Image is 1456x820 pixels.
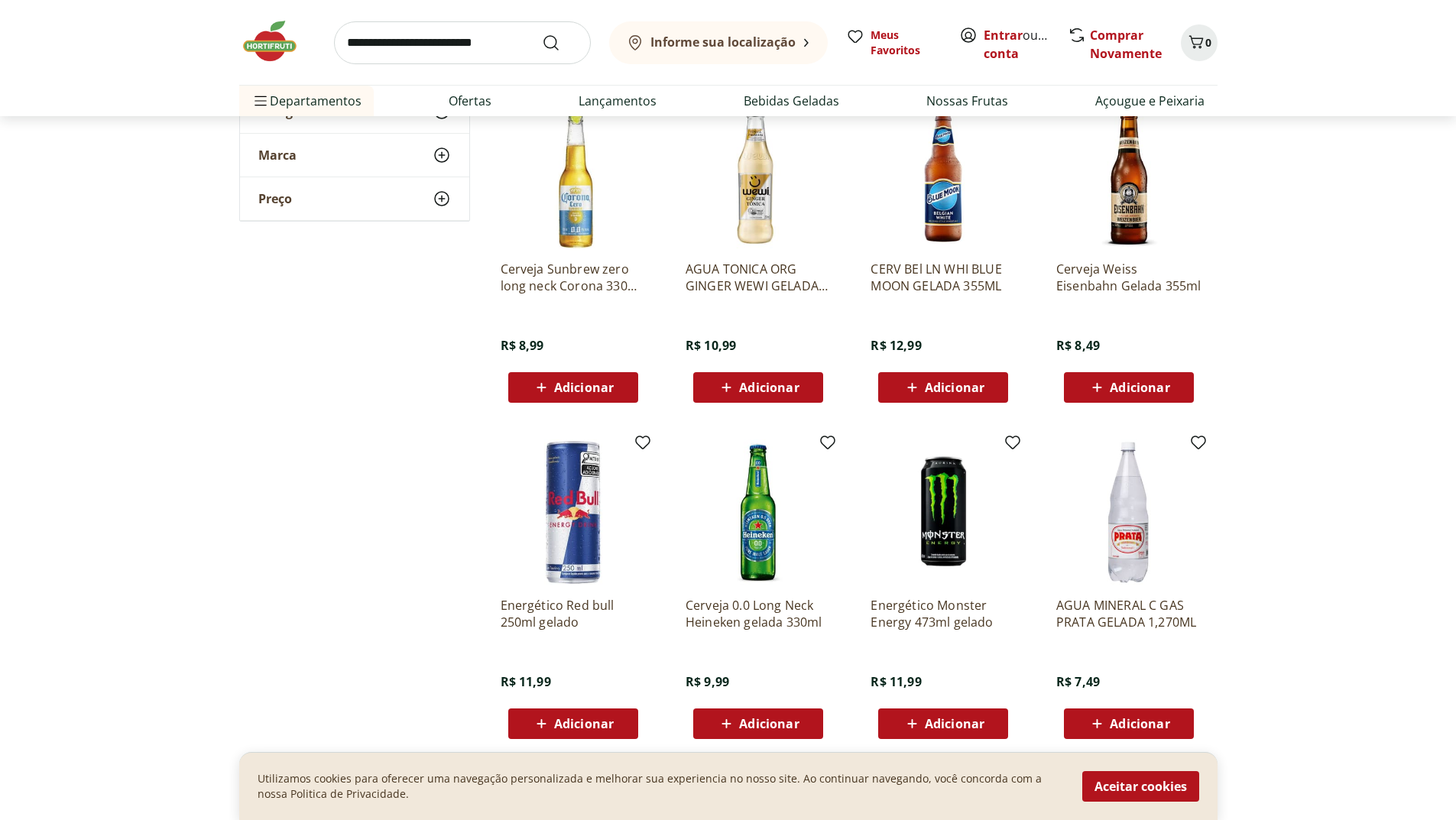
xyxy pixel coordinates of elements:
button: Adicionar [508,708,638,739]
button: Preço [240,177,469,220]
a: Comprar Novamente [1090,27,1162,62]
span: Meus Favoritos [871,28,941,58]
img: AGUA MINERAL C GAS PRATA GELADA 1,270ML [1056,439,1201,585]
img: Cerveja 0.0 Long Neck Heineken gelada 330ml [686,439,831,585]
img: CERV BEl LN WHI BLUE MOON GELADA 355ML [871,103,1016,248]
a: Cerveja Sunbrew zero long neck Corona 330ml gelada [501,261,646,294]
a: Cerveja Weiss Eisenbahn Gelada 355ml [1056,261,1201,294]
a: AGUA TONICA ORG GINGER WEWI GELADA 255ML [686,261,831,294]
span: R$ 8,99 [501,337,544,354]
button: Submit Search [542,34,579,52]
span: Adicionar [554,718,614,730]
span: R$ 10,99 [686,337,736,354]
a: Nossas Frutas [926,92,1008,110]
span: R$ 7,49 [1056,673,1100,690]
span: Adicionar [739,381,799,394]
img: Cerveja Sunbrew zero long neck Corona 330ml gelada [501,103,646,248]
a: Energético Red bull 250ml gelado [501,597,646,630]
span: 0 [1205,35,1211,50]
span: Adicionar [925,381,984,394]
button: Adicionar [508,372,638,403]
button: Marca [240,134,469,177]
button: Adicionar [878,372,1008,403]
a: Entrar [984,27,1023,44]
a: AGUA MINERAL C GAS PRATA GELADA 1,270ML [1056,597,1201,630]
a: Ofertas [449,92,491,110]
button: Adicionar [693,708,823,739]
span: Adicionar [739,718,799,730]
a: Lançamentos [579,92,657,110]
a: Meus Favoritos [846,28,941,58]
span: Departamentos [251,83,362,119]
a: Energético Monster Energy 473ml gelado [871,597,1016,630]
button: Informe sua localização [609,21,828,64]
span: ou [984,26,1052,63]
button: Adicionar [1064,708,1194,739]
span: Adicionar [1110,718,1169,730]
span: R$ 11,99 [501,673,551,690]
p: Utilizamos cookies para oferecer uma navegação personalizada e melhorar sua experiencia no nosso ... [258,771,1064,802]
img: Cerveja Weiss Eisenbahn Gelada 355ml [1056,103,1201,248]
a: Açougue e Peixaria [1095,92,1205,110]
span: R$ 8,49 [1056,337,1100,354]
button: Aceitar cookies [1082,771,1199,802]
span: R$ 9,99 [686,673,729,690]
span: R$ 11,99 [871,673,921,690]
button: Menu [251,83,270,119]
span: Marca [258,147,297,163]
a: Criar conta [984,27,1068,62]
img: AGUA TONICA ORG GINGER WEWI GELADA 255ML [686,103,831,248]
button: Carrinho [1181,24,1218,61]
img: Energético Monster Energy 473ml gelado [871,439,1016,585]
b: Informe sua localização [650,34,796,50]
span: Adicionar [554,381,614,394]
button: Adicionar [878,708,1008,739]
img: Hortifruti [239,18,316,64]
a: Cerveja 0.0 Long Neck Heineken gelada 330ml [686,597,831,630]
a: Bebidas Geladas [744,92,839,110]
span: Preço [258,191,292,206]
img: Energético Red bull 250ml gelado [501,439,646,585]
span: R$ 12,99 [871,337,921,354]
span: Adicionar [1110,381,1169,394]
button: Adicionar [1064,372,1194,403]
a: CERV BEl LN WHI BLUE MOON GELADA 355ML [871,261,1016,294]
button: Adicionar [693,372,823,403]
input: search [334,21,591,64]
span: Adicionar [925,718,984,730]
